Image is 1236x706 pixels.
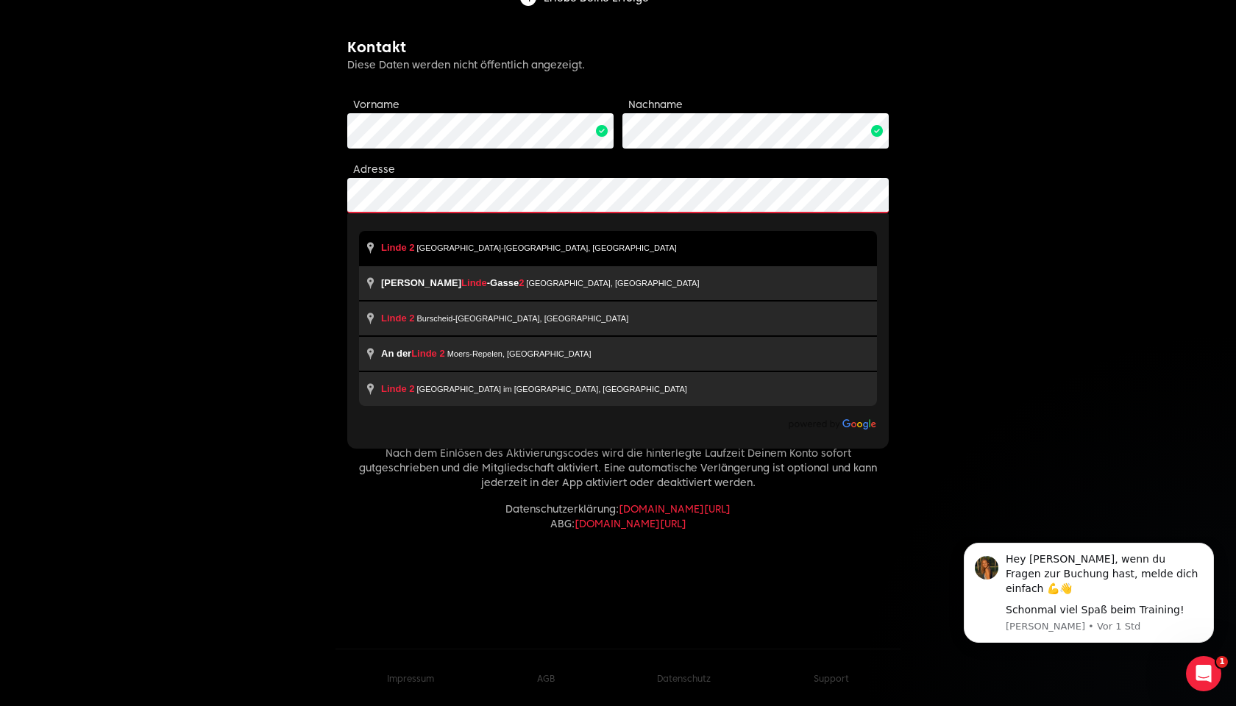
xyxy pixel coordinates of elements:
[526,279,699,288] span: [GEOGRAPHIC_DATA], [GEOGRAPHIC_DATA]
[381,348,447,359] span: An der
[461,277,487,288] span: Linde
[519,277,524,288] span: 2
[447,349,592,358] span: Moers-Repelen, [GEOGRAPHIC_DATA]
[417,314,629,323] span: Burscheid-[GEOGRAPHIC_DATA], [GEOGRAPHIC_DATA]
[353,163,395,175] label: Adresse
[575,518,686,529] a: [DOMAIN_NAME][URL]
[537,673,555,684] a: AGB
[814,673,849,685] button: Support
[381,383,407,394] span: Linde
[409,383,414,394] span: 2
[347,37,889,57] h2: Kontakt
[409,242,414,253] span: 2
[409,313,414,324] span: 2
[347,502,889,531] p: Datenschutzerklärung : ABG :
[628,99,683,110] label: Nachname
[381,242,407,253] span: Linde
[381,277,526,288] span: [PERSON_NAME] -Gasse
[347,57,889,72] p: Diese Daten werden nicht öffentlich angezeigt.
[619,503,731,515] a: [DOMAIN_NAME][URL]
[381,313,407,324] span: Linde
[387,673,434,684] a: Impressum
[942,537,1236,666] iframe: Intercom notifications Nachricht
[347,446,889,490] p: Nach dem Einlösen des Aktivierungscodes wird die hinterlegte Laufzeit Deinem Konto sofort gutgesc...
[417,385,687,393] span: [GEOGRAPHIC_DATA] im [GEOGRAPHIC_DATA], [GEOGRAPHIC_DATA]
[411,348,437,359] span: Linde
[1186,656,1221,691] iframe: Intercom live chat
[417,243,677,252] span: [GEOGRAPHIC_DATA]-[GEOGRAPHIC_DATA], [GEOGRAPHIC_DATA]
[657,673,711,684] a: Datenschutz
[353,99,399,110] label: Vorname
[439,348,444,359] span: 2
[1216,656,1228,668] span: 1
